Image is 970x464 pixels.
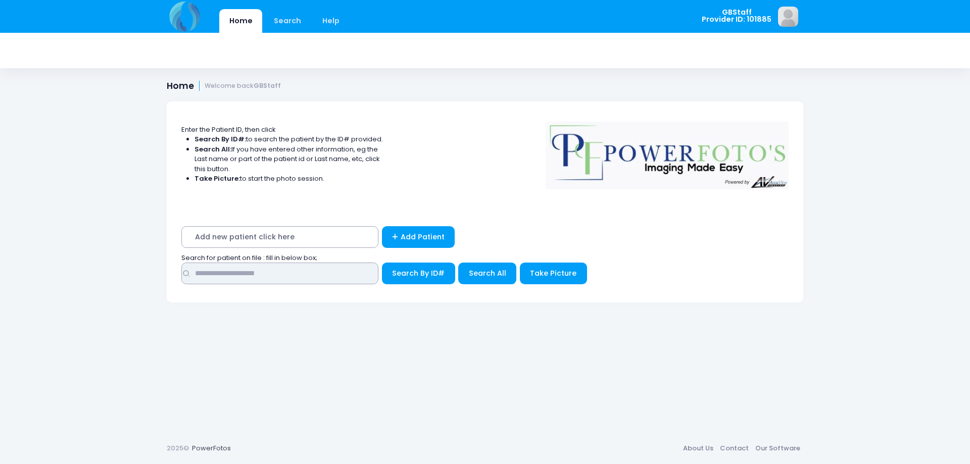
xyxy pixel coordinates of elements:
[469,268,506,278] span: Search All
[219,9,262,33] a: Home
[195,174,240,183] strong: Take Picture:
[195,144,231,154] strong: Search All:
[254,81,281,90] strong: GBStaff
[205,82,281,90] small: Welcome back
[167,81,281,91] h1: Home
[702,9,771,23] span: GBStaff Provider ID: 101885
[264,9,311,33] a: Search
[195,134,246,144] strong: Search By ID#:
[181,253,317,263] span: Search for patient on file : fill in below box;
[181,125,276,134] span: Enter the Patient ID, then click
[181,226,378,248] span: Add new patient click here
[382,263,455,284] button: Search By ID#
[541,115,794,189] img: Logo
[392,268,445,278] span: Search By ID#
[778,7,798,27] img: image
[195,144,383,174] li: If you have entered other information, eg the Last name or part of the patient id or Last name, e...
[192,443,231,453] a: PowerFotos
[167,443,189,453] span: 2025©
[752,439,803,457] a: Our Software
[458,263,516,284] button: Search All
[195,174,383,184] li: to start the photo session.
[716,439,752,457] a: Contact
[680,439,716,457] a: About Us
[313,9,350,33] a: Help
[195,134,383,144] li: to search the patient by the ID# provided.
[530,268,576,278] span: Take Picture
[382,226,455,248] a: Add Patient
[520,263,587,284] button: Take Picture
